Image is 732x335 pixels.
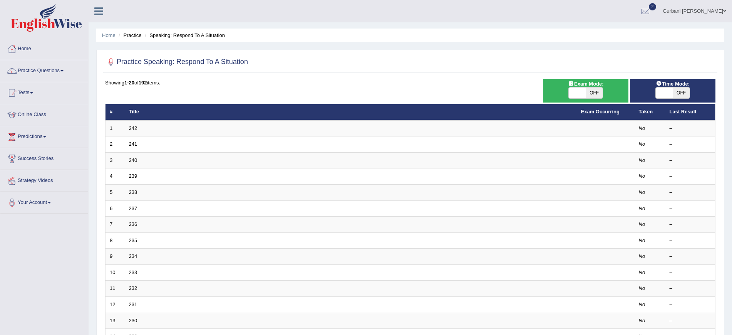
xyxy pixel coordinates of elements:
[665,104,715,120] th: Last Result
[0,104,88,123] a: Online Class
[129,221,137,227] a: 236
[670,125,711,132] div: –
[639,205,645,211] em: No
[106,313,125,329] td: 13
[0,82,88,101] a: Tests
[129,318,137,323] a: 230
[670,189,711,196] div: –
[670,237,711,244] div: –
[639,141,645,147] em: No
[0,60,88,79] a: Practice Questions
[670,221,711,228] div: –
[639,253,645,259] em: No
[106,200,125,217] td: 6
[0,192,88,211] a: Your Account
[670,157,711,164] div: –
[639,318,645,323] em: No
[670,253,711,260] div: –
[0,148,88,167] a: Success Stories
[639,125,645,131] em: No
[639,221,645,227] em: No
[670,301,711,308] div: –
[125,104,577,120] th: Title
[106,217,125,233] td: 7
[129,253,137,259] a: 234
[565,80,606,88] span: Exam Mode:
[639,285,645,291] em: No
[106,281,125,297] td: 11
[129,157,137,163] a: 240
[639,237,645,243] em: No
[670,269,711,276] div: –
[543,79,628,103] div: Show exams occurring in exams
[639,157,645,163] em: No
[129,237,137,243] a: 235
[129,269,137,275] a: 233
[673,88,690,98] span: OFF
[105,79,715,86] div: Showing of items.
[106,120,125,136] td: 1
[106,168,125,185] td: 4
[129,205,137,211] a: 237
[653,80,693,88] span: Time Mode:
[106,232,125,249] td: 8
[670,173,711,180] div: –
[129,189,137,195] a: 238
[649,3,657,10] span: 2
[129,125,137,131] a: 242
[124,80,134,86] b: 1-20
[639,173,645,179] em: No
[139,80,147,86] b: 192
[639,269,645,275] em: No
[129,173,137,179] a: 239
[635,104,665,120] th: Taken
[639,189,645,195] em: No
[129,285,137,291] a: 232
[0,126,88,145] a: Predictions
[106,296,125,313] td: 12
[639,301,645,307] em: No
[106,264,125,281] td: 10
[129,141,137,147] a: 241
[0,170,88,189] a: Strategy Videos
[670,317,711,325] div: –
[106,152,125,168] td: 3
[105,56,248,68] h2: Practice Speaking: Respond To A Situation
[129,301,137,307] a: 231
[143,32,225,39] li: Speaking: Respond To A Situation
[106,185,125,201] td: 5
[670,141,711,148] div: –
[0,38,88,57] a: Home
[106,104,125,120] th: #
[670,205,711,212] div: –
[586,88,603,98] span: OFF
[102,32,116,38] a: Home
[581,109,620,114] a: Exam Occurring
[117,32,141,39] li: Practice
[106,136,125,153] td: 2
[106,249,125,265] td: 9
[670,285,711,292] div: –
